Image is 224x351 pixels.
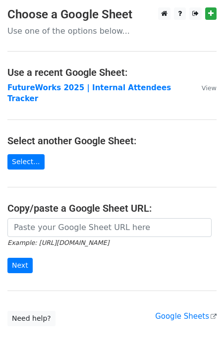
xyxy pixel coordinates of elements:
a: Select... [7,154,45,170]
a: Need help? [7,311,56,326]
a: FutureWorks 2025 | Internal Attendees Tracker [7,83,171,104]
small: Example: [URL][DOMAIN_NAME] [7,239,109,246]
h3: Choose a Google Sheet [7,7,217,22]
input: Paste your Google Sheet URL here [7,218,212,237]
p: Use one of the options below... [7,26,217,36]
h4: Copy/paste a Google Sheet URL: [7,202,217,214]
input: Next [7,258,33,273]
a: Google Sheets [155,312,217,321]
a: View [192,83,217,92]
small: View [202,84,217,92]
h4: Use a recent Google Sheet: [7,66,217,78]
h4: Select another Google Sheet: [7,135,217,147]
